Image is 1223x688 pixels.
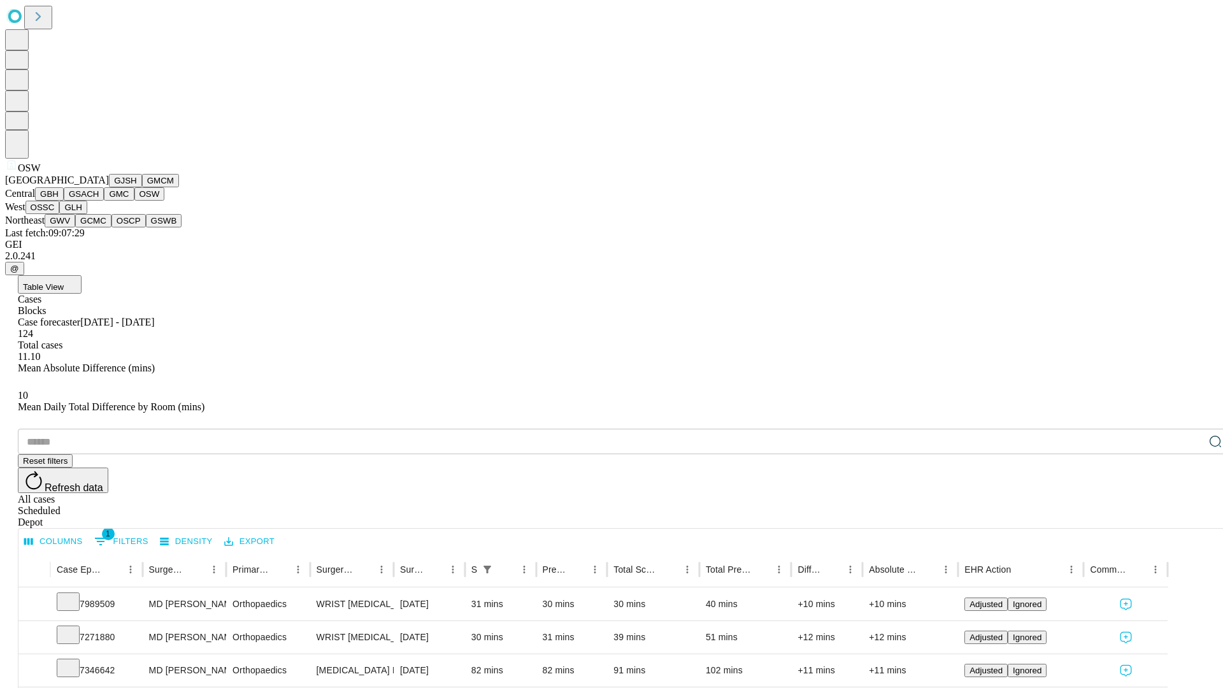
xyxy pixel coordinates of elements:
button: Expand [25,594,44,616]
button: GBH [35,187,64,201]
button: Sort [104,561,122,578]
div: MD [PERSON_NAME] [149,654,220,687]
div: Surgery Date [400,564,425,575]
button: Menu [586,561,604,578]
span: Adjusted [969,666,1003,675]
div: EHR Action [964,564,1011,575]
div: 39 mins [613,621,693,654]
div: Surgery Name [317,564,354,575]
div: Orthopaedics [232,621,303,654]
div: [MEDICAL_DATA] INTERPOSITION [MEDICAL_DATA] JOINTS [317,654,387,687]
div: [DATE] [400,621,459,654]
button: Menu [289,561,307,578]
button: Sort [271,561,289,578]
button: Sort [426,561,444,578]
button: Sort [187,561,205,578]
button: GLH [59,201,87,214]
span: Central [5,188,35,199]
div: Total Scheduled Duration [613,564,659,575]
div: Total Predicted Duration [706,564,752,575]
button: GSACH [64,187,104,201]
span: Total cases [18,340,62,350]
button: Menu [515,561,533,578]
span: West [5,201,25,212]
span: Ignored [1013,599,1041,609]
div: Difference [797,564,822,575]
div: 91 mins [613,654,693,687]
button: GSWB [146,214,182,227]
span: 10 [18,390,28,401]
span: @ [10,264,19,273]
button: GJSH [109,174,142,187]
div: GEI [5,239,1218,250]
button: OSW [134,187,165,201]
button: Sort [752,561,770,578]
span: Refresh data [45,482,103,493]
span: Ignored [1013,666,1041,675]
button: Menu [770,561,788,578]
button: Menu [841,561,859,578]
span: Case forecaster [18,317,80,327]
div: 7346642 [57,654,136,687]
button: Reset filters [18,454,73,468]
button: Adjusted [964,631,1008,644]
div: 31 mins [471,588,530,620]
span: Reset filters [23,456,68,466]
button: OSCP [111,214,146,227]
div: 2.0.241 [5,250,1218,262]
span: 124 [18,328,33,339]
span: Adjusted [969,633,1003,642]
div: +12 mins [797,621,856,654]
button: Menu [1062,561,1080,578]
span: Ignored [1013,633,1041,642]
button: Ignored [1008,598,1047,611]
button: Menu [122,561,139,578]
button: GCMC [75,214,111,227]
div: 30 mins [471,621,530,654]
button: Sort [1012,561,1030,578]
span: Mean Daily Total Difference by Room (mins) [18,401,204,412]
button: Export [221,532,278,552]
button: Expand [25,660,44,682]
span: [DATE] - [DATE] [80,317,154,327]
div: 51 mins [706,621,785,654]
button: Menu [373,561,390,578]
span: Adjusted [969,599,1003,609]
button: Density [157,532,216,552]
div: 1 active filter [478,561,496,578]
button: Select columns [21,532,86,552]
div: 31 mins [543,621,601,654]
div: 30 mins [543,588,601,620]
button: Adjusted [964,664,1008,677]
button: Sort [661,561,678,578]
div: Orthopaedics [232,654,303,687]
div: 102 mins [706,654,785,687]
span: Mean Absolute Difference (mins) [18,362,155,373]
div: Scheduled In Room Duration [471,564,477,575]
button: Ignored [1008,631,1047,644]
div: +12 mins [869,621,952,654]
button: GMC [104,187,134,201]
button: Table View [18,275,82,294]
div: [DATE] [400,588,459,620]
button: Sort [497,561,515,578]
div: +11 mins [797,654,856,687]
button: Menu [678,561,696,578]
button: Menu [1147,561,1164,578]
div: +10 mins [869,588,952,620]
div: +11 mins [869,654,952,687]
div: [DATE] [400,654,459,687]
div: Absolute Difference [869,564,918,575]
button: Sort [919,561,937,578]
button: Show filters [91,531,152,552]
button: Ignored [1008,664,1047,677]
div: MD [PERSON_NAME] [149,588,220,620]
button: Sort [824,561,841,578]
div: 40 mins [706,588,785,620]
button: Expand [25,627,44,649]
div: 7271880 [57,621,136,654]
span: 1 [102,527,115,540]
div: Primary Service [232,564,269,575]
span: [GEOGRAPHIC_DATA] [5,175,109,185]
div: Orthopaedics [232,588,303,620]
